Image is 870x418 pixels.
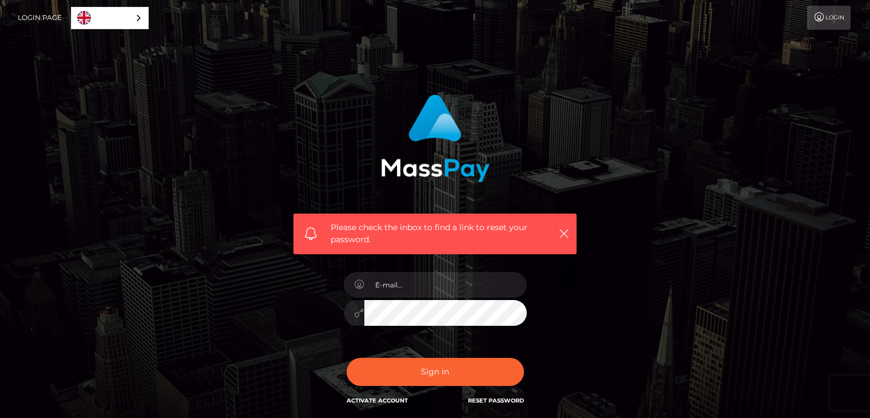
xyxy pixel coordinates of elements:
div: Language [71,7,149,29]
a: Activate Account [347,397,408,404]
img: MassPay Login [381,94,490,182]
a: English [71,7,148,29]
aside: Language selected: English [71,7,149,29]
a: Login [807,6,851,30]
input: E-mail... [364,272,527,298]
span: Please check the inbox to find a link to reset your password. [331,222,539,246]
a: Login Page [18,6,62,30]
button: Sign in [347,358,524,386]
a: Reset Password [468,397,524,404]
